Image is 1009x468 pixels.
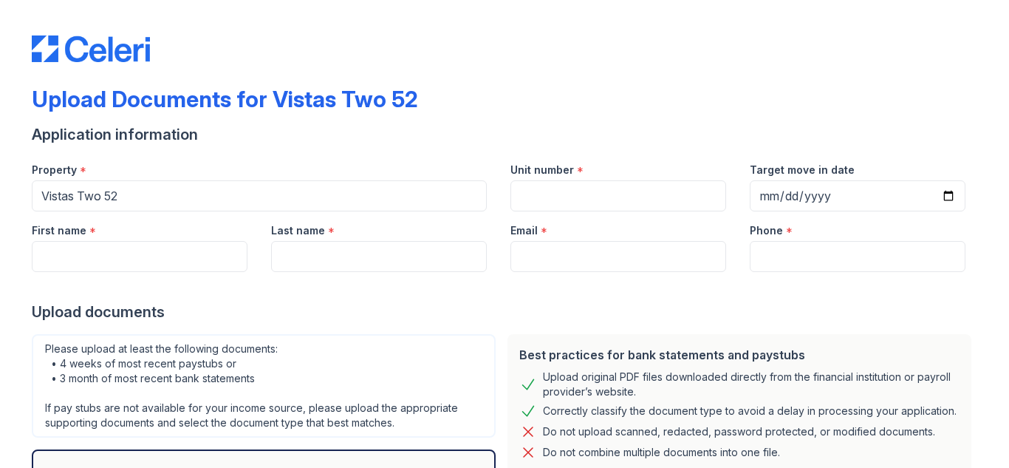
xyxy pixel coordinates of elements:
label: Phone [750,223,783,238]
div: Upload documents [32,302,977,322]
div: Do not combine multiple documents into one file. [543,444,780,461]
label: Target move in date [750,163,855,177]
label: Unit number [510,163,574,177]
div: Upload Documents for Vistas Two 52 [32,86,418,112]
div: Application information [32,124,977,145]
div: Please upload at least the following documents: • 4 weeks of most recent paystubs or • 3 month of... [32,334,496,438]
label: Property [32,163,77,177]
div: Do not upload scanned, redacted, password protected, or modified documents. [543,423,935,441]
label: First name [32,223,86,238]
div: Upload original PDF files downloaded directly from the financial institution or payroll provider’... [543,370,960,399]
label: Email [510,223,538,238]
label: Last name [271,223,325,238]
div: Correctly classify the document type to avoid a delay in processing your application. [543,402,957,420]
img: CE_Logo_Blue-a8612792a0a2168367f1c8372b55b34899dd931a85d93a1a3d3e32e68fde9ad4.png [32,35,150,62]
div: Best practices for bank statements and paystubs [519,346,960,364]
iframe: chat widget [947,409,994,453]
